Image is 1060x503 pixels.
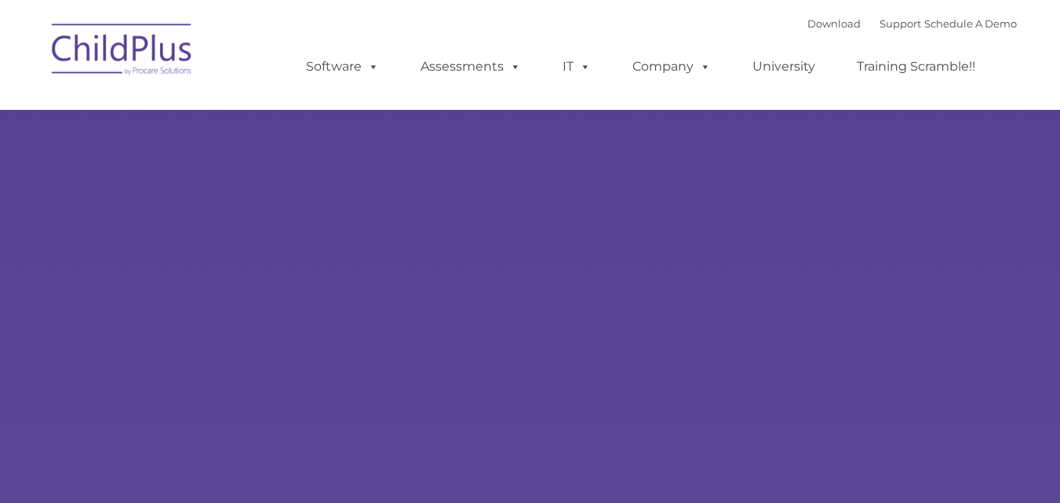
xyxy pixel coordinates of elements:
[924,17,1017,30] a: Schedule A Demo
[547,51,606,82] a: IT
[405,51,537,82] a: Assessments
[617,51,727,82] a: Company
[44,13,201,91] img: ChildPlus by Procare Solutions
[737,51,831,82] a: University
[841,51,991,82] a: Training Scramble!!
[807,17,861,30] a: Download
[880,17,921,30] a: Support
[290,51,395,82] a: Software
[807,17,1017,30] font: |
